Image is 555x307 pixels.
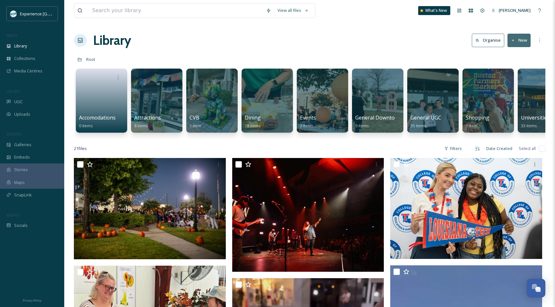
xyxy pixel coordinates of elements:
[274,4,312,17] a: View all files
[355,115,402,129] a: General Downtown9 items
[189,114,199,121] span: CVB
[488,4,534,17] a: [PERSON_NAME]
[232,158,384,272] img: Cochren and Co.jpg
[6,33,18,38] span: MEDIA
[466,114,489,121] span: Shopping
[14,68,42,74] span: Media Centres
[14,192,32,198] span: SnapLink
[355,123,369,129] span: 9 items
[14,179,25,186] span: Maps
[6,132,21,137] span: WIDGETS
[6,89,20,94] span: COLLECT
[23,298,41,303] span: Privacy Policy
[134,115,161,129] a: Attractions8 items
[14,154,30,160] span: Embeds
[14,111,30,117] span: Uploads
[521,123,537,129] span: 33 items
[441,142,465,155] div: Filters
[245,123,261,129] span: 28 items
[79,123,93,129] span: 0 items
[14,142,31,148] span: Galleries
[521,114,550,121] span: Universities
[521,115,550,129] a: Universities33 items
[14,99,23,105] span: UGC
[472,34,507,47] a: Organise
[410,114,441,121] span: General UGC
[507,34,531,47] button: New
[189,115,201,129] a: CVB1 item
[527,279,545,297] button: Open Chat
[74,158,226,259] img: pumpkins.jpg
[300,114,316,121] span: Events
[6,212,19,217] span: SOCIALS
[466,123,477,129] span: 1 item
[245,115,261,129] a: Dining28 items
[20,11,84,17] span: Experience [GEOGRAPHIC_DATA]
[300,123,314,129] span: 2 items
[245,114,261,121] span: Dining
[23,296,41,304] a: Privacy Policy
[79,114,116,121] span: Accomodations
[74,145,87,152] span: 21 file s
[14,55,35,62] span: Collections
[14,43,27,49] span: Library
[89,4,263,18] input: Search your library
[300,115,316,129] a: Events2 items
[418,6,450,15] a: What's New
[189,123,201,129] span: 1 item
[134,114,161,121] span: Attractions
[14,222,28,228] span: Socials
[14,167,28,173] span: Stories
[79,115,116,129] a: Accomodations0 items
[355,114,402,121] span: General Downtown
[93,31,131,50] a: Library
[390,158,542,259] img: 240610-CEHS-Social-38.jpg
[519,145,536,152] span: Select all
[472,34,504,47] button: Organise
[466,115,489,129] a: Shopping1 item
[86,56,95,62] span: Root
[86,55,95,63] a: Root
[134,123,148,129] span: 8 items
[499,7,531,13] span: [PERSON_NAME]
[10,11,17,17] img: 24IZHUKKFBA4HCESFN4PRDEIEY.avif
[410,115,441,129] a: General UGC35 items
[410,123,427,129] span: 35 items
[483,142,515,155] div: Date Created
